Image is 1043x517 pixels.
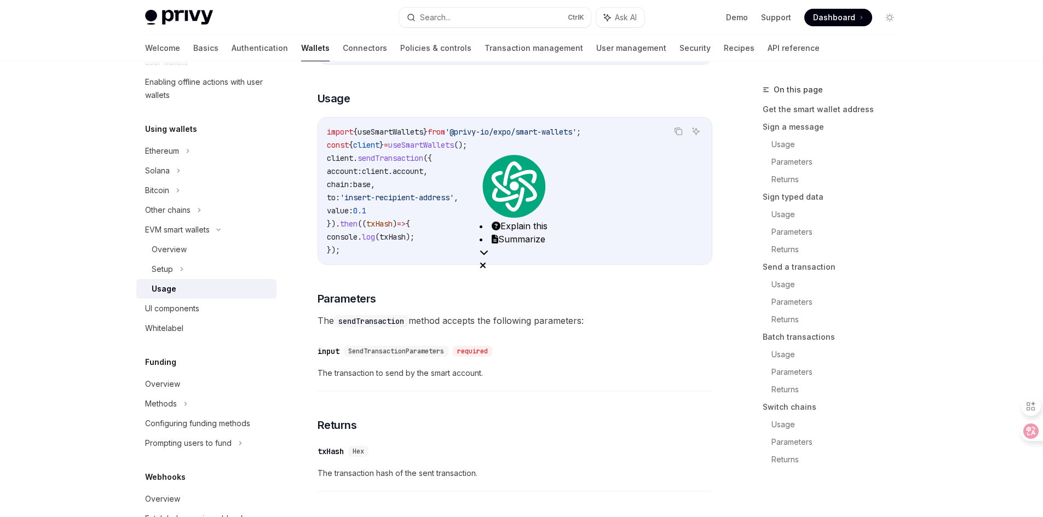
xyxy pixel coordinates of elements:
[318,417,357,433] span: Returns
[771,293,907,311] a: Parameters
[388,140,454,150] span: useSmartWallets
[771,276,907,293] a: Usage
[327,232,358,242] span: console
[358,153,423,163] span: sendTransaction
[353,127,358,137] span: {
[327,179,353,189] span: chain:
[334,315,408,327] code: sendTransaction
[771,223,907,241] a: Parameters
[771,451,907,468] a: Returns
[145,223,210,236] div: EVM smart wallets
[689,124,703,138] button: Ask AI
[771,311,907,328] a: Returns
[136,240,276,259] a: Overview
[318,446,344,457] div: txHash
[327,140,349,150] span: const
[454,193,458,202] span: ,
[761,12,791,23] a: Support
[353,447,364,456] span: Hex
[771,153,907,171] a: Parameters
[771,136,907,153] a: Usage
[193,35,218,61] a: Basics
[671,124,685,138] button: Copy the contents from the code block
[327,245,340,255] span: });
[881,9,898,26] button: Toggle dark mode
[343,35,387,61] a: Connectors
[318,467,712,480] span: The transaction hash of the sent transaction.
[327,206,353,216] span: value:
[327,193,340,202] span: to:
[771,363,907,381] a: Parameters
[399,8,591,27] button: Search...CtrlK
[145,356,176,369] h5: Funding
[724,35,754,61] a: Recipes
[327,153,353,163] span: client
[145,35,180,61] a: Welcome
[145,10,213,25] img: light logo
[348,347,444,356] span: SendTransactionParameters
[568,13,584,22] span: Ctrl K
[771,433,907,451] a: Parameters
[771,241,907,258] a: Returns
[136,72,276,105] a: Enabling offline actions with user wallets
[406,219,410,229] span: {
[145,184,169,197] div: Bitcoin
[358,232,362,242] span: .
[145,322,183,335] div: Whitelabel
[362,166,388,176] span: client
[145,144,179,158] div: Ethereum
[366,219,393,229] span: txHash
[763,118,907,136] a: Sign a message
[726,12,748,23] a: Demo
[136,414,276,433] a: Configuring funding methods
[596,8,644,27] button: Ask AI
[771,416,907,433] a: Usage
[318,91,350,106] span: Usage
[763,328,907,346] a: Batch transactions
[145,123,197,136] h5: Using wallets
[596,35,666,61] a: User management
[577,127,581,137] span: ;
[397,219,406,229] span: =>
[615,12,637,23] span: Ask AI
[327,219,340,229] span: }).
[423,153,432,163] span: ({
[804,9,872,26] a: Dashboard
[406,232,414,242] span: );
[152,282,176,295] div: Usage
[358,219,366,229] span: ((
[420,11,451,24] div: Search...
[500,220,548,231] span: Explain this
[375,232,379,242] span: (
[136,489,276,509] a: Overview
[400,35,471,61] a: Policies & controls
[492,233,545,246] button: Summarize
[763,258,907,276] a: Send a transaction
[388,166,393,176] span: .
[232,35,288,61] a: Authentication
[349,140,353,150] span: {
[340,219,358,229] span: then
[145,470,186,484] h5: Webhooks
[763,101,907,118] a: Get the smart wallet address
[145,75,270,102] div: Enabling offline actions with user wallets
[318,367,712,380] span: The transaction to send by the smart account.
[301,35,330,61] a: Wallets
[353,206,366,216] span: 0.1
[327,166,362,176] span: account:
[145,437,232,450] div: Prompting users to fund
[136,318,276,338] a: Whitelabel
[152,243,187,256] div: Overview
[771,381,907,398] a: Returns
[485,35,583,61] a: Transaction management
[362,232,375,242] span: log
[379,140,384,150] span: }
[492,219,548,233] button: Explain this
[145,204,191,217] div: Other chains
[423,166,428,176] span: ,
[136,279,276,299] a: Usage
[453,346,492,357] div: required
[454,140,467,150] span: ();
[340,193,454,202] span: 'insert-recipient-address'
[318,346,339,357] div: input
